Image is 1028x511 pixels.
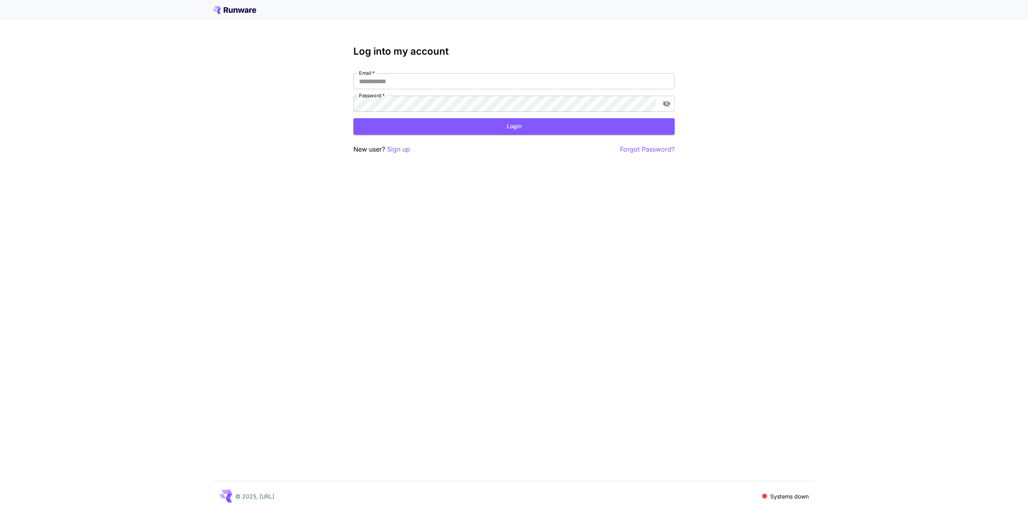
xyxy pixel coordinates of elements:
[359,70,375,76] label: Email
[353,118,675,135] button: Login
[659,96,674,111] button: toggle password visibility
[620,144,675,154] button: Forgot Password?
[770,492,809,501] p: Systems down
[353,46,675,57] h3: Log into my account
[387,144,410,154] button: Sign up
[235,492,274,501] p: © 2025, [URL]
[353,144,410,154] p: New user?
[359,92,385,99] label: Password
